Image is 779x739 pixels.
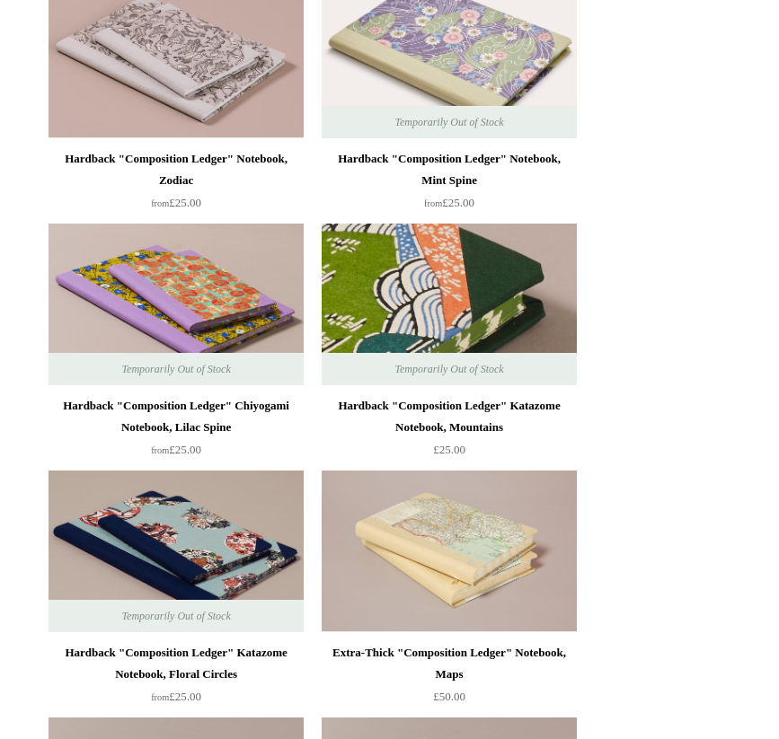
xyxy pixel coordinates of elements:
[49,224,304,385] a: Hardback "Composition Ledger" Chiyogami Notebook, Lilac Spine Hardback "Composition Ledger" Chiyo...
[151,198,169,208] span: from
[151,692,169,702] span: from
[322,471,577,632] img: Extra-Thick "Composition Ledger" Notebook, Maps
[151,196,201,209] span: £25.00
[433,690,465,703] span: £50.00
[326,395,572,438] div: Hardback "Composition Ledger" Katazome Notebook, Mountains
[322,642,577,716] a: Extra-Thick "Composition Ledger" Notebook, Maps £50.00
[151,690,201,703] span: £25.00
[322,471,577,632] a: Extra-Thick "Composition Ledger" Notebook, Maps Extra-Thick "Composition Ledger" Notebook, Maps
[151,443,201,456] span: £25.00
[376,106,521,138] span: Temporarily Out of Stock
[103,600,248,632] span: Temporarily Out of Stock
[424,196,474,209] span: £25.00
[322,224,577,385] img: Hardback "Composition Ledger" Katazome Notebook, Mountains
[424,198,442,208] span: from
[49,642,304,716] a: Hardback "Composition Ledger" Katazome Notebook, Floral Circles from£25.00
[151,445,169,455] span: from
[322,395,577,469] a: Hardback "Composition Ledger" Katazome Notebook, Mountains £25.00
[53,642,299,685] div: Hardback "Composition Ledger" Katazome Notebook, Floral Circles
[376,353,521,385] span: Temporarily Out of Stock
[49,471,304,632] img: Hardback "Composition Ledger" Katazome Notebook, Floral Circles
[103,353,248,385] span: Temporarily Out of Stock
[326,148,572,191] div: Hardback "Composition Ledger" Notebook, Mint Spine
[322,224,577,385] a: Hardback "Composition Ledger" Katazome Notebook, Mountains Hardback "Composition Ledger" Katazome...
[49,148,304,222] a: Hardback "Composition Ledger" Notebook, Zodiac from£25.00
[326,642,572,685] div: Extra-Thick "Composition Ledger" Notebook, Maps
[53,148,299,191] div: Hardback "Composition Ledger" Notebook, Zodiac
[322,148,577,222] a: Hardback "Composition Ledger" Notebook, Mint Spine from£25.00
[433,443,465,456] span: £25.00
[53,395,299,438] div: Hardback "Composition Ledger" Chiyogami Notebook, Lilac Spine
[49,224,304,385] img: Hardback "Composition Ledger" Chiyogami Notebook, Lilac Spine
[49,471,304,632] a: Hardback "Composition Ledger" Katazome Notebook, Floral Circles Hardback "Composition Ledger" Kat...
[49,395,304,469] a: Hardback "Composition Ledger" Chiyogami Notebook, Lilac Spine from£25.00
